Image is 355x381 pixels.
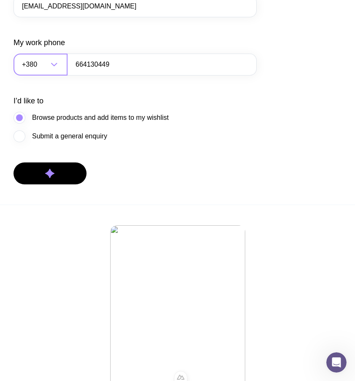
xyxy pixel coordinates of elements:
[14,96,43,106] label: I’d like to
[14,38,65,48] label: My work phone
[32,131,107,141] span: Submit a general enquiry
[39,54,48,76] input: Search for option
[326,352,347,373] iframe: Intercom live chat
[22,54,39,76] span: +380
[67,54,257,76] input: 0400123456
[14,54,68,76] div: Search for option
[32,113,169,123] span: Browse products and add items to my wishlist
